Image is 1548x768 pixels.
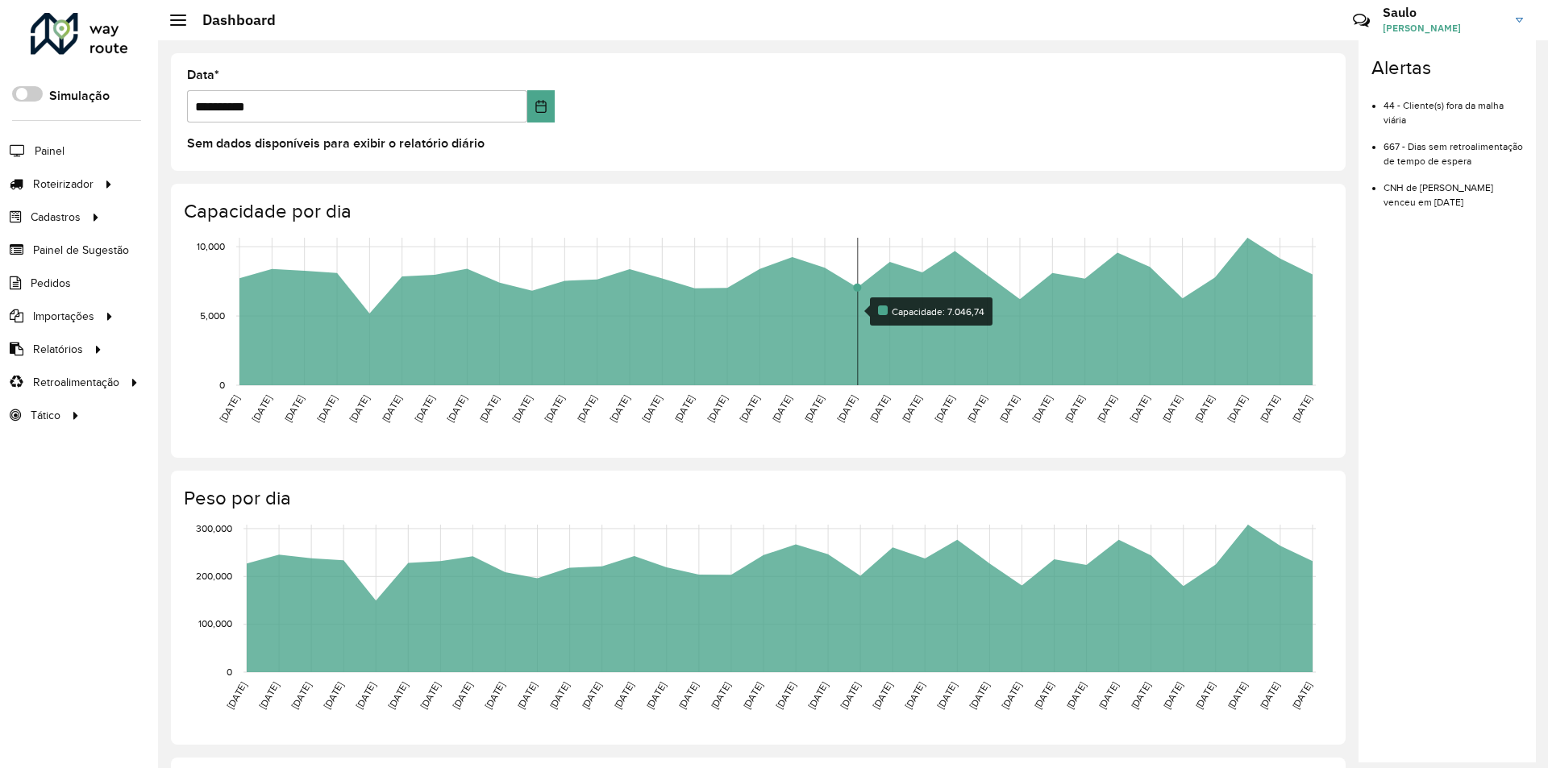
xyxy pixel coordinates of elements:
[322,679,345,710] text: [DATE]
[741,679,764,710] text: [DATE]
[289,679,313,710] text: [DATE]
[1290,392,1313,423] text: [DATE]
[871,679,894,710] text: [DATE]
[903,679,926,710] text: [DATE]
[1000,679,1023,710] text: [DATE]
[1129,679,1152,710] text: [DATE]
[33,374,119,391] span: Retroalimentação
[709,679,732,710] text: [DATE]
[187,65,219,85] label: Data
[607,392,630,423] text: [DATE]
[224,679,248,710] text: [DATE]
[1160,392,1184,423] text: [DATE]
[418,679,442,710] text: [DATE]
[184,487,1330,510] h4: Peso por dia
[672,392,696,423] text: [DATE]
[197,241,225,251] text: 10,000
[200,310,225,321] text: 5,000
[543,392,566,423] text: [DATE]
[738,392,761,423] text: [DATE]
[1258,679,1281,710] text: [DATE]
[1384,168,1523,210] li: CNH de [PERSON_NAME] venceu em [DATE]
[510,392,533,423] text: [DATE]
[219,380,225,390] text: 0
[640,392,664,423] text: [DATE]
[1096,679,1120,710] text: [DATE]
[900,392,923,423] text: [DATE]
[451,679,474,710] text: [DATE]
[1128,392,1151,423] text: [DATE]
[380,392,403,423] text: [DATE]
[196,571,232,581] text: 200,000
[1371,56,1523,80] h4: Alertas
[1384,86,1523,127] li: 44 - Cliente(s) fora da malha viária
[997,392,1021,423] text: [DATE]
[575,392,598,423] text: [DATE]
[412,392,435,423] text: [DATE]
[1383,21,1504,35] span: [PERSON_NAME]
[612,679,635,710] text: [DATE]
[33,176,94,193] span: Roteirizador
[196,523,232,533] text: 300,000
[580,679,603,710] text: [DATE]
[184,200,1330,223] h4: Capacidade por dia
[347,392,371,423] text: [DATE]
[35,143,64,160] span: Painel
[31,209,81,226] span: Cadastros
[186,11,276,29] h2: Dashboard
[705,392,728,423] text: [DATE]
[1383,5,1504,20] h3: Saulo
[49,86,110,106] label: Simulação
[227,666,232,677] text: 0
[1161,679,1184,710] text: [DATE]
[933,392,956,423] text: [DATE]
[770,392,793,423] text: [DATE]
[1063,392,1086,423] text: [DATE]
[967,679,991,710] text: [DATE]
[515,679,539,710] text: [DATE]
[386,679,410,710] text: [DATE]
[547,679,571,710] text: [DATE]
[1192,392,1216,423] text: [DATE]
[806,679,830,710] text: [DATE]
[31,275,71,292] span: Pedidos
[445,392,468,423] text: [DATE]
[838,679,862,710] text: [DATE]
[1030,392,1054,423] text: [DATE]
[965,392,988,423] text: [DATE]
[1225,679,1249,710] text: [DATE]
[198,618,232,629] text: 100,000
[868,392,891,423] text: [DATE]
[218,392,241,423] text: [DATE]
[483,679,506,710] text: [DATE]
[33,341,83,358] span: Relatórios
[33,308,94,325] span: Importações
[187,134,485,153] label: Sem dados disponíveis para exibir o relatório diário
[1258,392,1281,423] text: [DATE]
[1064,679,1088,710] text: [DATE]
[1032,679,1055,710] text: [DATE]
[1290,679,1313,710] text: [DATE]
[835,392,859,423] text: [DATE]
[257,679,281,710] text: [DATE]
[250,392,273,423] text: [DATE]
[802,392,826,423] text: [DATE]
[935,679,959,710] text: [DATE]
[1384,127,1523,168] li: 667 - Dias sem retroalimentação de tempo de espera
[33,242,129,259] span: Painel de Sugestão
[1095,392,1118,423] text: [DATE]
[315,392,339,423] text: [DATE]
[1344,3,1379,38] a: Contato Rápido
[477,392,501,423] text: [DATE]
[1225,392,1249,423] text: [DATE]
[644,679,668,710] text: [DATE]
[527,90,556,122] button: Choose Date
[31,407,60,424] span: Tático
[354,679,377,710] text: [DATE]
[774,679,797,710] text: [DATE]
[676,679,700,710] text: [DATE]
[1193,679,1217,710] text: [DATE]
[282,392,306,423] text: [DATE]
